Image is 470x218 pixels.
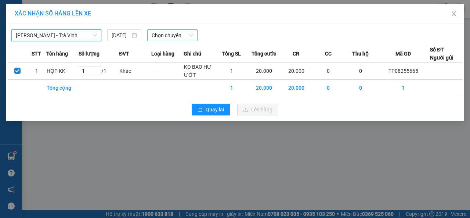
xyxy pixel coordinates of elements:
td: 0 [312,80,344,96]
button: uploadLên hàng [237,104,278,115]
span: VP Trà Vinh (Hàng) [21,32,71,39]
span: Mã GD [395,50,411,58]
span: Tổng SL [222,50,241,58]
td: 0 [312,62,344,80]
p: GỬI: [3,14,107,28]
span: XÁC NHẬN SỐ HÀNG LÊN XE [15,10,91,17]
td: 0 [344,80,377,96]
td: / 1 [79,62,119,80]
span: STT [32,50,41,58]
td: 20.000 [280,80,312,96]
td: TP08255665 [377,62,430,80]
td: KO BAO HƯ ƯỚT [184,62,216,80]
span: C OANH [39,40,61,47]
button: Close [444,4,464,24]
input: 14/08/2025 [112,31,130,39]
span: GIAO: [3,48,53,55]
td: 0 [344,62,377,80]
span: CR [293,50,299,58]
span: Chọn chuyến [152,30,193,41]
button: rollbackQuay lại [192,104,230,115]
strong: BIÊN NHẬN GỬI HÀNG [25,4,85,11]
td: --- [151,62,184,80]
td: 1 [216,80,248,96]
span: Thu hộ [352,50,369,58]
td: Khác [119,62,151,80]
span: Quay lại [206,106,224,114]
td: Tổng cộng [46,80,79,96]
td: 1 [377,80,430,96]
td: 20.000 [280,62,312,80]
span: Hồ Chí Minh - Trà Vinh [16,30,97,41]
span: Ghi chú [184,50,201,58]
span: VP [PERSON_NAME] ([GEOGRAPHIC_DATA]) - [3,14,68,28]
span: close [451,11,457,17]
span: 0869544352 - [3,40,61,47]
span: Loại hàng [151,50,174,58]
span: Tổng cước [252,50,276,58]
div: Số ĐT Người gửi [430,46,453,62]
span: NHẬN BXMT [19,48,53,55]
span: rollback [198,107,203,113]
span: CC [325,50,332,58]
span: ĐVT [119,50,129,58]
td: 20.000 [248,80,280,96]
span: Tên hàng [46,50,68,58]
p: NHẬN: [3,32,107,39]
span: Số lượng [79,50,100,58]
td: HỘP KK [46,62,79,80]
td: 1 [27,62,47,80]
td: 1 [216,62,248,80]
td: 20.000 [248,62,280,80]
